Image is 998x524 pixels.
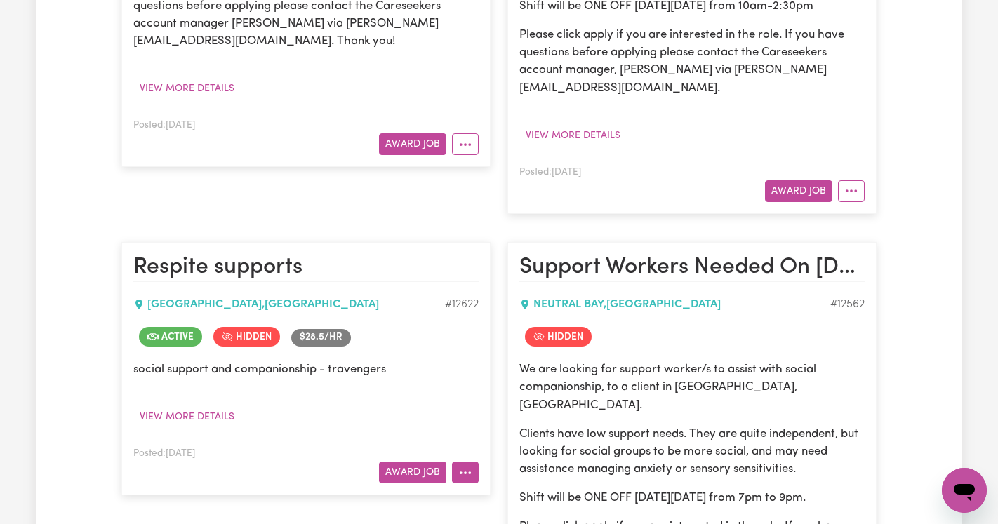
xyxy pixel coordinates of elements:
span: Job rate per hour [291,329,351,346]
button: More options [452,462,479,483]
button: View more details [133,406,241,428]
button: View more details [133,78,241,100]
div: NEUTRAL BAY , [GEOGRAPHIC_DATA] [519,296,830,313]
button: View more details [519,125,627,147]
p: Please click apply if you are interested in the role. If you have questions before applying pleas... [519,26,865,97]
span: Posted: [DATE] [133,449,195,458]
div: [GEOGRAPHIC_DATA] , [GEOGRAPHIC_DATA] [133,296,445,313]
p: Shift will be ONE OFF [DATE][DATE] from 7pm to 9pm. [519,489,865,506]
p: Clients have low support needs. They are quite independent, but looking for social groups to be m... [519,425,865,478]
button: Award Job [379,462,446,483]
button: More options [452,133,479,155]
button: More options [838,180,865,202]
div: Job ID #12562 [830,296,865,313]
button: Award Job [379,133,446,155]
span: Job is active [139,327,202,347]
span: Job is hidden [213,327,280,347]
p: social support and companionship - travengers [133,361,479,378]
h2: Support Workers Needed On 21/06 Friday - Neutral Bay, NSW. [519,254,865,282]
button: Award Job [765,180,832,202]
h2: Respite supports [133,254,479,282]
span: Posted: [DATE] [133,121,195,130]
div: Job ID #12622 [445,296,479,313]
span: Job is hidden [525,327,592,347]
iframe: Button to launch messaging window [942,468,987,513]
span: Posted: [DATE] [519,168,581,177]
p: We are looking for support worker/s to assist with social companionship, to a client in [GEOGRAPH... [519,361,865,414]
